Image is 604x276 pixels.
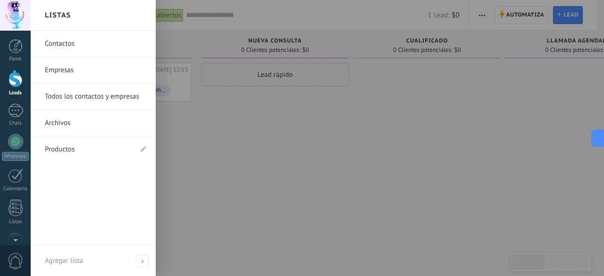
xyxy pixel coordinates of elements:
[2,219,29,225] div: Listas
[136,255,149,268] span: Agregar lista
[45,31,146,57] a: Contactos
[2,90,29,96] div: Leads
[45,136,132,163] a: Productos
[2,56,29,62] div: Panel
[45,0,71,30] h2: Listas
[45,110,146,136] a: Archivos
[45,84,146,110] a: Todos los contactos y empresas
[2,186,29,192] div: Calendario
[45,256,83,265] span: Agregar lista
[2,120,29,126] div: Chats
[2,152,29,161] div: WhatsApp
[45,57,146,84] a: Empresas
